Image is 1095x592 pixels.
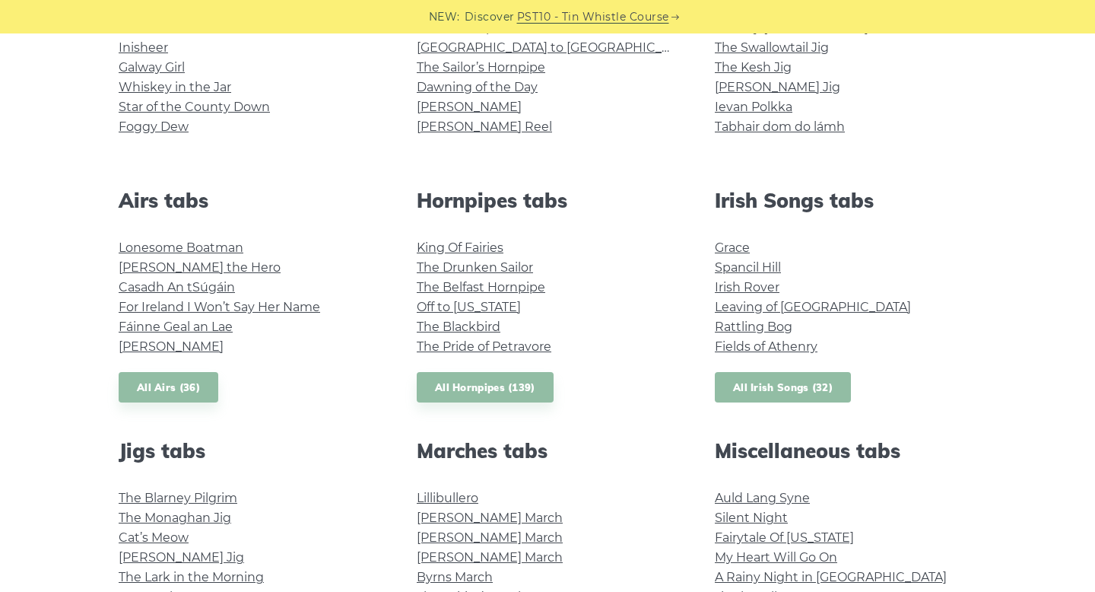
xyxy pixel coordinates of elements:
[465,8,515,26] span: Discover
[119,189,380,212] h2: Airs tabs
[715,439,976,463] h2: Miscellaneous tabs
[417,260,533,275] a: The Drunken Sailor
[119,511,231,525] a: The Monaghan Jig
[715,280,779,294] a: Irish Rover
[119,260,281,275] a: [PERSON_NAME] the Hero
[417,21,513,35] a: The Silver Spear
[119,300,320,314] a: For Ireland I Won’t Say Her Name
[715,240,750,255] a: Grace
[517,8,669,26] a: PST10 - Tin Whistle Course
[417,530,563,545] a: [PERSON_NAME] March
[417,511,563,525] a: [PERSON_NAME] March
[119,530,189,545] a: Cat’s Meow
[119,80,231,94] a: Whiskey in the Jar
[715,260,781,275] a: Spancil Hill
[417,100,522,114] a: [PERSON_NAME]
[417,189,678,212] h2: Hornpipes tabs
[417,300,521,314] a: Off to [US_STATE]
[715,491,810,505] a: Auld Lang Syne
[119,60,185,75] a: Galway Girl
[715,320,792,334] a: Rattling Bog
[119,240,243,255] a: Lonesome Boatman
[119,280,235,294] a: Casadh An tSúgáin
[715,60,792,75] a: The Kesh Jig
[417,550,563,565] a: [PERSON_NAME] March
[417,119,552,134] a: [PERSON_NAME] Reel
[119,570,264,584] a: The Lark in the Morning
[119,491,237,505] a: The Blarney Pilgrim
[119,439,380,463] h2: Jigs tabs
[417,339,551,354] a: The Pride of Petravore
[715,21,868,35] a: Drowsy [PERSON_NAME]
[417,439,678,463] h2: Marches tabs
[119,550,244,565] a: [PERSON_NAME] Jig
[119,372,218,403] a: All Airs (36)
[119,40,168,55] a: Inisheer
[715,530,854,545] a: Fairytale Of [US_STATE]
[417,570,493,584] a: Byrns March
[119,339,224,354] a: [PERSON_NAME]
[715,119,845,134] a: Tabhair dom do lámh
[715,550,837,565] a: My Heart Will Go On
[715,300,911,314] a: Leaving of [GEOGRAPHIC_DATA]
[429,8,460,26] span: NEW:
[119,21,186,35] a: Wild Rover
[417,40,697,55] a: [GEOGRAPHIC_DATA] to [GEOGRAPHIC_DATA]
[417,372,554,403] a: All Hornpipes (139)
[715,189,976,212] h2: Irish Songs tabs
[417,240,503,255] a: King Of Fairies
[119,119,189,134] a: Foggy Dew
[417,280,545,294] a: The Belfast Hornpipe
[417,80,538,94] a: Dawning of the Day
[715,372,851,403] a: All Irish Songs (32)
[417,60,545,75] a: The Sailor’s Hornpipe
[417,491,478,505] a: Lillibullero
[715,40,829,55] a: The Swallowtail Jig
[119,100,270,114] a: Star of the County Down
[119,320,233,334] a: Fáinne Geal an Lae
[715,511,788,525] a: Silent Night
[417,320,500,334] a: The Blackbird
[715,339,817,354] a: Fields of Athenry
[715,570,947,584] a: A Rainy Night in [GEOGRAPHIC_DATA]
[715,80,840,94] a: [PERSON_NAME] Jig
[715,100,792,114] a: Ievan Polkka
